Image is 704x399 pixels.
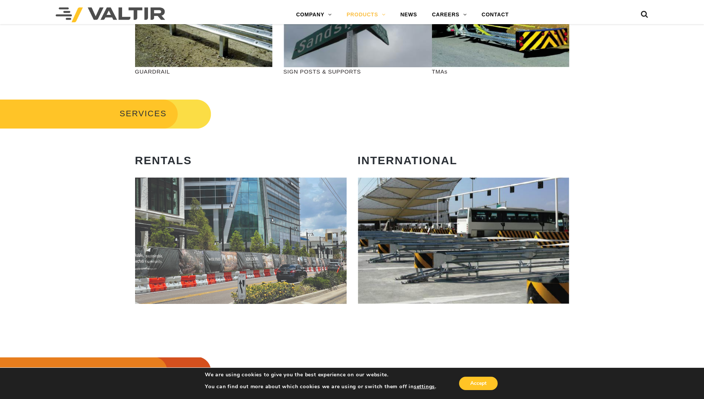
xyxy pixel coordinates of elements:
p: SIGN POSTS & SUPPORTS [284,67,421,76]
p: We are using cookies to give you the best experience on our website. [205,372,436,378]
p: You can find out more about which cookies we are using or switch them off in . [205,383,436,390]
button: settings [414,383,435,390]
img: Valtir [56,7,165,22]
button: Accept [459,377,498,390]
a: PRODUCTS [339,7,393,22]
p: GUARDRAIL [135,67,272,76]
strong: RENTALS [135,154,192,166]
a: COMPANY [289,7,339,22]
a: NEWS [393,7,425,22]
a: CONTACT [474,7,516,22]
a: CAREERS [425,7,474,22]
strong: INTERNATIONAL [358,154,458,166]
strong: GUARDIANS OF THE ROAD AND PROJECT [255,365,509,377]
p: TMAs [432,67,569,76]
